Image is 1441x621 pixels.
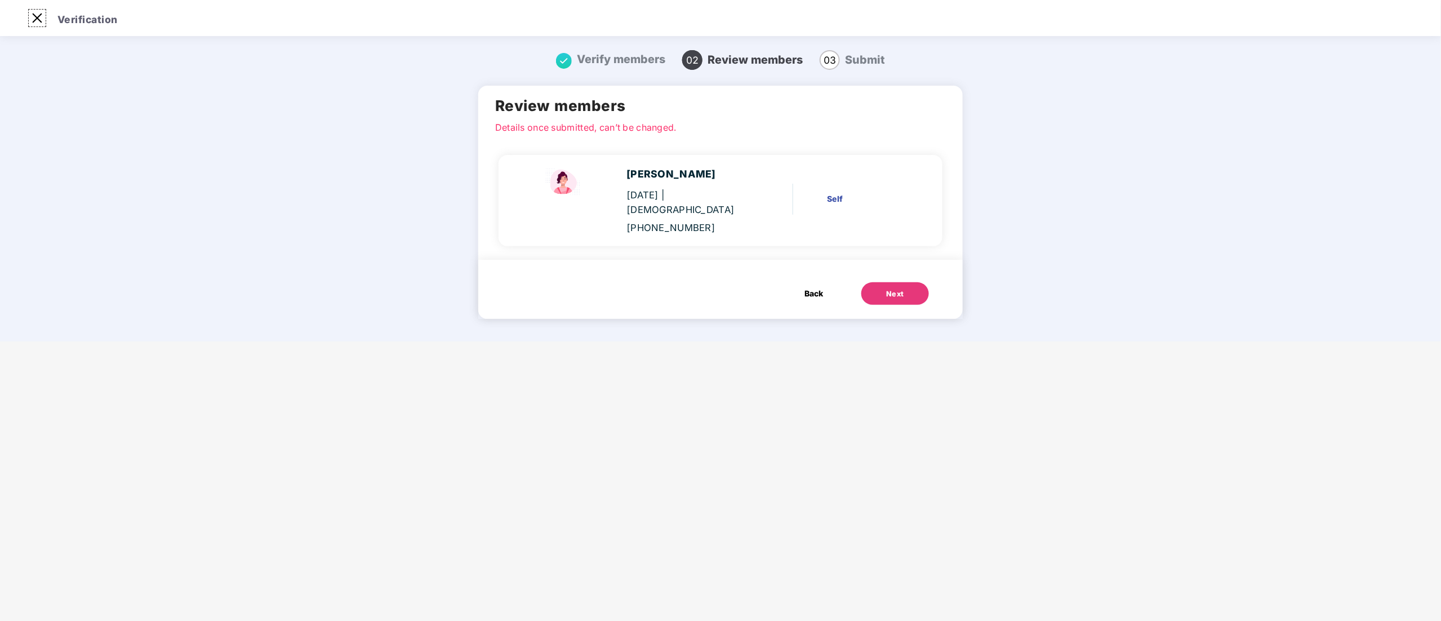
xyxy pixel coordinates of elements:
[820,50,840,70] span: 03
[886,289,904,300] div: Next
[828,193,908,205] div: Self
[682,50,702,70] span: 02
[794,282,835,305] button: Back
[626,166,746,182] div: [PERSON_NAME]
[861,282,929,305] button: Next
[626,188,746,217] div: [DATE]
[495,121,946,131] p: Details once submitted, can’t be changed.
[626,220,746,235] div: [PHONE_NUMBER]
[541,166,586,198] img: svg+xml;base64,PHN2ZyBpZD0iU3BvdXNlX2ljb24iIHhtbG5zPSJodHRwOi8vd3d3LnczLm9yZy8yMDAwL3N2ZyIgd2lkdG...
[556,53,572,69] img: svg+xml;base64,PHN2ZyB4bWxucz0iaHR0cDovL3d3dy53My5vcmcvMjAwMC9zdmciIHdpZHRoPSIxNiIgaGVpZ2h0PSIxNi...
[495,94,946,117] h2: Review members
[805,287,824,300] span: Back
[845,53,885,66] span: Submit
[708,53,803,66] span: Review members
[577,52,665,66] span: Verify members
